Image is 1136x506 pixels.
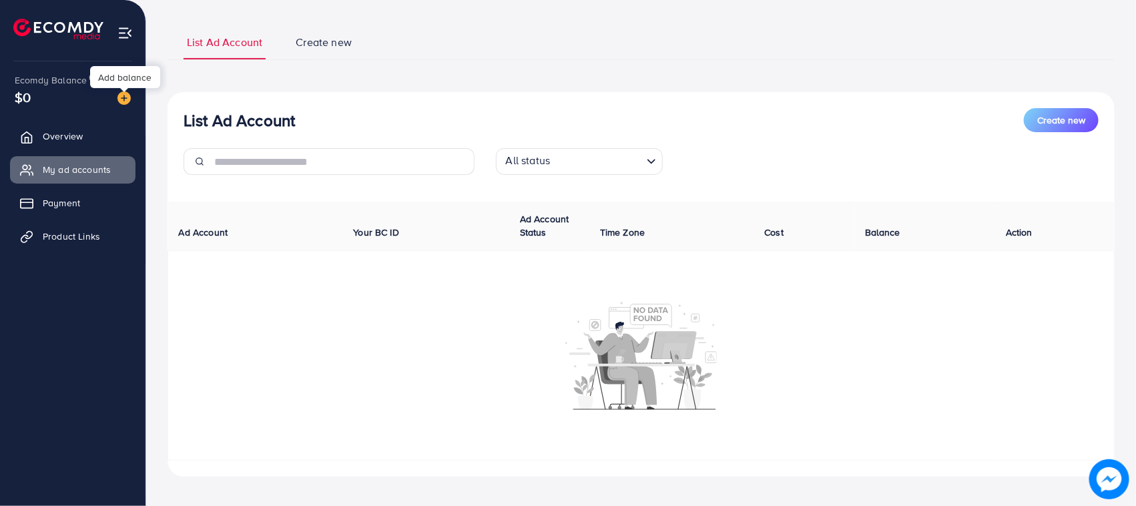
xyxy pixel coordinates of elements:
img: menu [117,25,133,41]
span: Ad Account Status [520,212,569,239]
img: image [117,91,131,105]
a: Overview [10,123,135,150]
h3: List Ad Account [184,111,295,130]
span: Overview [43,130,83,143]
span: $0 [15,87,31,107]
span: Action [1006,226,1033,239]
button: Create new [1024,108,1099,132]
div: Add balance [90,66,160,88]
span: All status [503,150,553,172]
img: image [1089,459,1129,499]
span: Ecomdy Balance [15,73,87,87]
div: Search for option [496,148,663,175]
input: Search for option [554,151,641,172]
span: Ad Account [179,226,228,239]
img: logo [13,19,103,39]
span: Cost [765,226,784,239]
img: No account [565,300,718,410]
span: Product Links [43,230,100,243]
a: Payment [10,190,135,216]
a: Product Links [10,223,135,250]
span: Create new [296,35,352,50]
span: Time Zone [600,226,645,239]
span: Create new [1037,113,1085,127]
span: Your BC ID [353,226,399,239]
span: List Ad Account [187,35,262,50]
span: Payment [43,196,80,210]
span: Balance [865,226,900,239]
span: My ad accounts [43,163,111,176]
a: My ad accounts [10,156,135,183]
